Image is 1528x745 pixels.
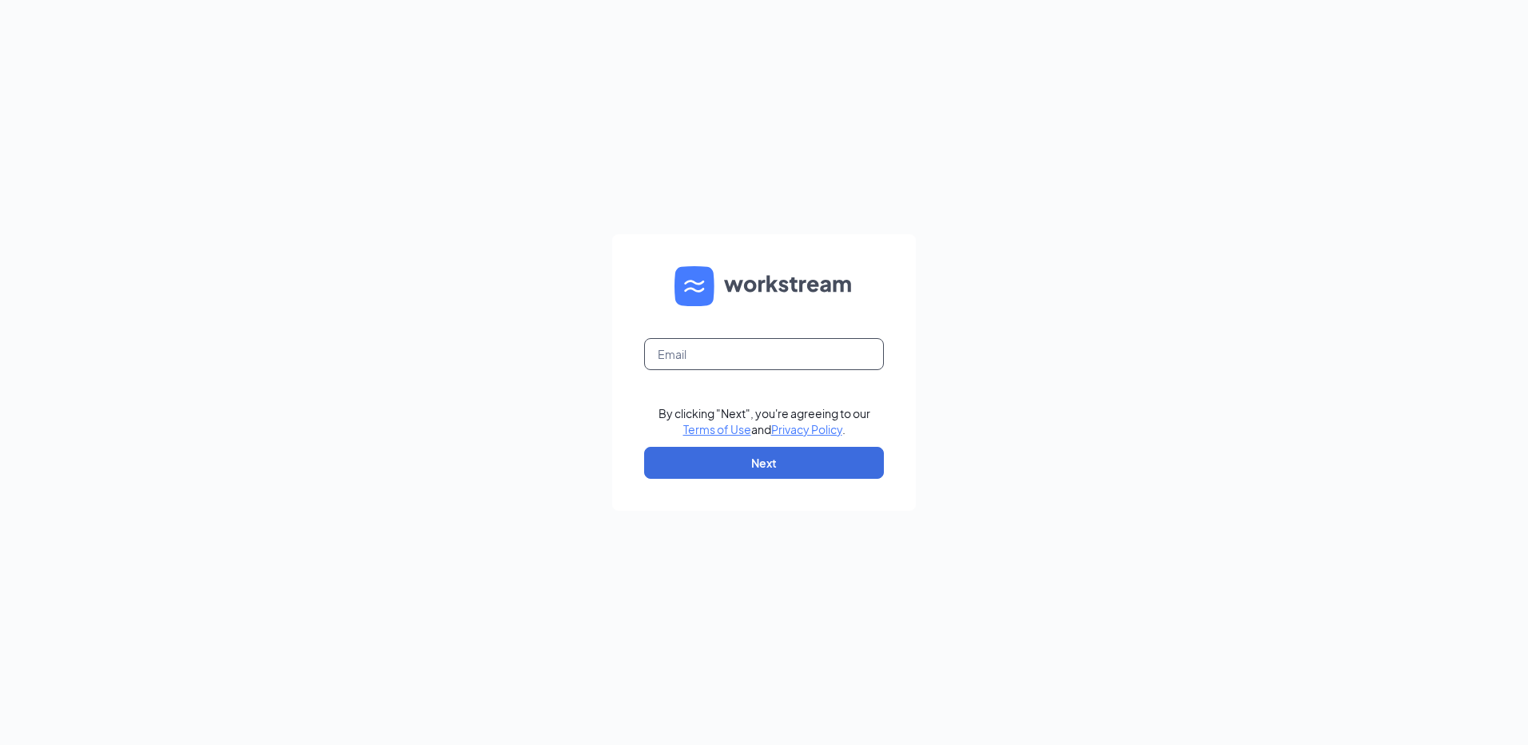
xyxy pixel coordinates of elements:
input: Email [644,338,884,370]
img: WS logo and Workstream text [674,266,854,306]
button: Next [644,447,884,479]
a: Terms of Use [683,422,751,436]
div: By clicking "Next", you're agreeing to our and . [659,405,870,437]
a: Privacy Policy [771,422,842,436]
